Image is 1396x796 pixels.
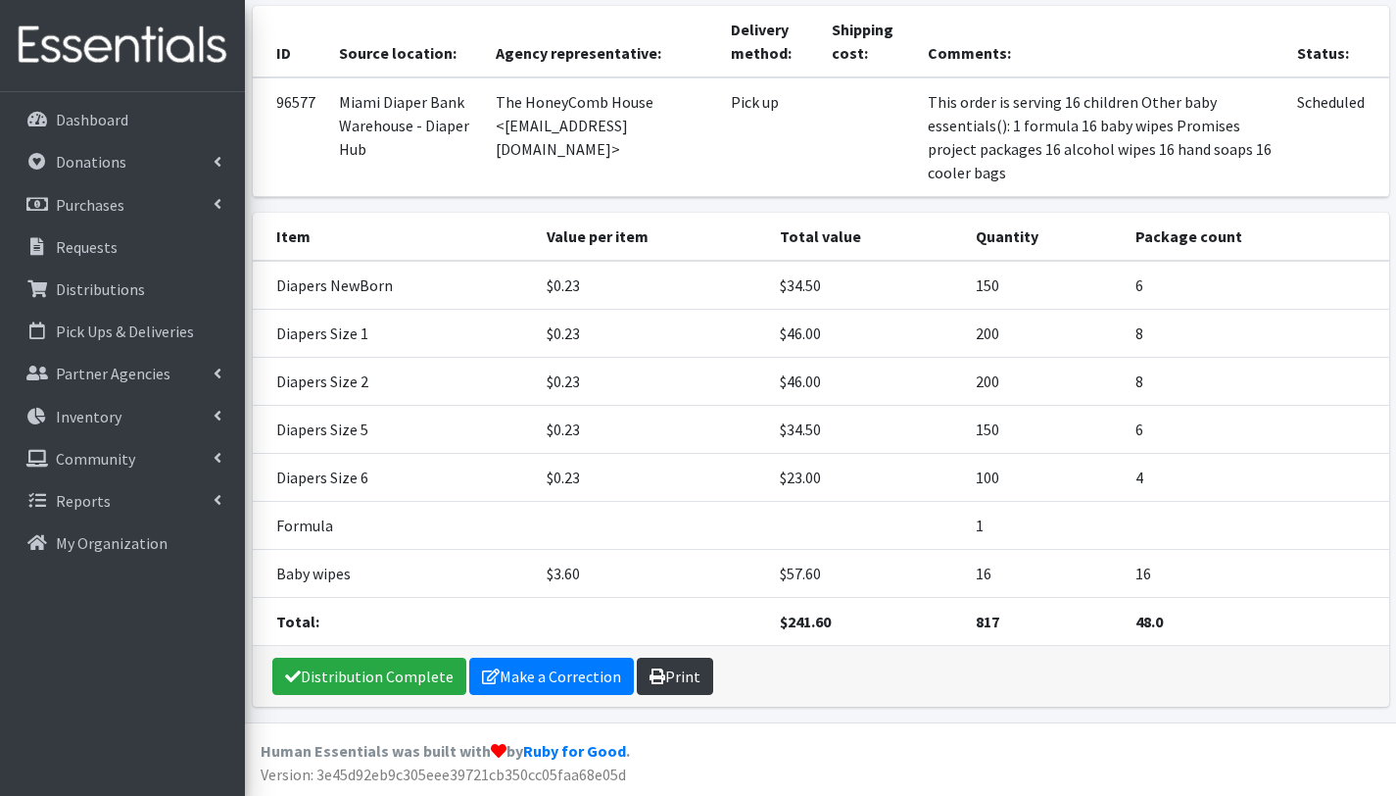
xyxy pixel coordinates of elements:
th: Status: [1285,6,1388,77]
a: Pick Ups & Deliveries [8,312,237,351]
p: Partner Agencies [56,364,170,383]
td: Diapers Size 1 [253,310,536,358]
td: Miami Diaper Bank Warehouse - Diaper Hub [327,77,485,197]
td: $0.23 [535,310,768,358]
strong: $241.60 [780,612,831,631]
th: Source location: [327,6,485,77]
td: $34.50 [768,406,963,454]
td: 1 [964,502,1125,550]
p: Dashboard [56,110,128,129]
a: Requests [8,227,237,267]
a: Donations [8,142,237,181]
th: Comments: [916,6,1285,77]
td: The HoneyComb House <[EMAIL_ADDRESS][DOMAIN_NAME]> [484,77,719,197]
a: Reports [8,481,237,521]
strong: 48.0 [1135,612,1163,631]
td: Diapers Size 5 [253,406,536,454]
td: 6 [1124,406,1388,454]
th: Delivery method: [719,6,820,77]
td: $0.23 [535,358,768,406]
th: Value per item [535,213,768,261]
td: $0.23 [535,261,768,310]
p: My Organization [56,533,168,553]
td: $46.00 [768,358,963,406]
a: Distribution Complete [272,658,466,695]
th: Shipping cost: [820,6,916,77]
img: HumanEssentials [8,13,237,78]
td: 6 [1124,261,1388,310]
strong: 817 [976,612,999,631]
td: 16 [1124,550,1388,598]
a: Purchases [8,185,237,224]
th: Total value [768,213,963,261]
a: Distributions [8,270,237,309]
td: 150 [964,261,1125,310]
p: Pick Ups & Deliveries [56,322,194,341]
a: Print [637,658,713,695]
td: Pick up [719,77,820,197]
th: Quantity [964,213,1125,261]
a: My Organization [8,523,237,563]
td: $3.60 [535,550,768,598]
span: Version: 3e45d92eb9c305eee39721cb350cc05faa68e05d [261,765,626,784]
td: 100 [964,454,1125,502]
td: $23.00 [768,454,963,502]
a: Inventory [8,397,237,436]
td: 4 [1124,454,1388,502]
a: Community [8,439,237,478]
td: 200 [964,358,1125,406]
th: Package count [1124,213,1388,261]
p: Inventory [56,407,121,426]
p: Requests [56,237,118,257]
p: Purchases [56,195,124,215]
td: 150 [964,406,1125,454]
td: Baby wipes [253,550,536,598]
p: Donations [56,152,126,172]
p: Community [56,449,135,469]
td: 8 [1124,310,1388,358]
a: Dashboard [8,100,237,139]
td: 16 [964,550,1125,598]
td: $0.23 [535,454,768,502]
td: Diapers Size 6 [253,454,536,502]
strong: Human Essentials was built with by . [261,741,630,761]
a: Make a Correction [469,658,634,695]
a: Partner Agencies [8,354,237,393]
strong: Total: [276,612,319,631]
td: Formula [253,502,536,550]
td: Diapers Size 2 [253,358,536,406]
td: Scheduled [1285,77,1388,197]
th: Agency representative: [484,6,719,77]
td: Diapers NewBorn [253,261,536,310]
p: Distributions [56,279,145,299]
p: Reports [56,491,111,511]
td: 8 [1124,358,1388,406]
td: $46.00 [768,310,963,358]
td: $0.23 [535,406,768,454]
a: Ruby for Good [523,741,626,761]
td: $57.60 [768,550,963,598]
td: $34.50 [768,261,963,310]
th: Item [253,213,536,261]
th: ID [253,6,327,77]
td: 200 [964,310,1125,358]
td: This order is serving 16 children Other baby essentials(): 1 formula 16 baby wipes Promises proje... [916,77,1285,197]
td: 96577 [253,77,327,197]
